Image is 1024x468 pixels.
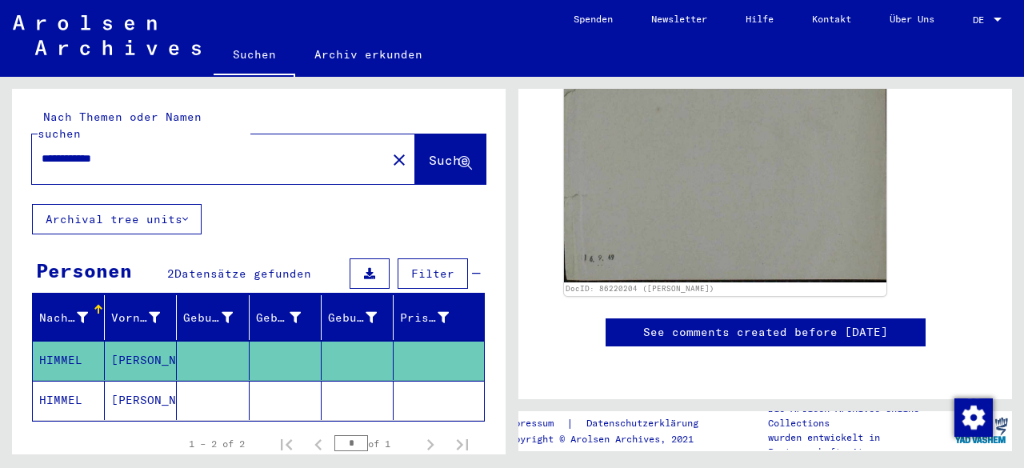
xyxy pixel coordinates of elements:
[174,266,311,281] span: Datensätze gefunden
[415,134,486,184] button: Suche
[446,428,478,460] button: Last page
[105,295,177,340] mat-header-cell: Vorname
[328,310,377,326] div: Geburtsdatum
[33,295,105,340] mat-header-cell: Nachname
[400,310,449,326] div: Prisoner #
[328,305,397,330] div: Geburtsdatum
[39,305,108,330] div: Nachname
[973,14,990,26] span: DE
[36,256,132,285] div: Personen
[390,150,409,170] mat-icon: close
[33,381,105,420] mat-cell: HIMMEL
[411,266,454,281] span: Filter
[13,15,201,55] img: Arolsen_neg.svg
[105,341,177,380] mat-cell: [PERSON_NAME]
[183,305,252,330] div: Geburtsname
[256,310,301,326] div: Geburt‏
[302,428,334,460] button: Previous page
[38,110,202,141] mat-label: Nach Themen oder Namen suchen
[167,266,174,281] span: 2
[295,35,442,74] a: Archiv erkunden
[954,398,992,436] div: Zustimmung ändern
[334,436,414,451] div: of 1
[322,295,394,340] mat-header-cell: Geburtsdatum
[177,295,249,340] mat-header-cell: Geburtsname
[111,305,180,330] div: Vorname
[214,35,295,77] a: Suchen
[951,410,1011,450] img: yv_logo.png
[394,295,484,340] mat-header-cell: Prisoner #
[503,415,718,432] div: |
[33,341,105,380] mat-cell: HIMMEL
[768,430,950,459] p: wurden entwickelt in Partnerschaft mit
[503,415,566,432] a: Impressum
[954,398,993,437] img: Zustimmung ändern
[400,305,469,330] div: Prisoner #
[414,428,446,460] button: Next page
[503,432,718,446] p: Copyright © Arolsen Archives, 2021
[250,295,322,340] mat-header-cell: Geburt‏
[32,204,202,234] button: Archival tree units
[270,428,302,460] button: First page
[574,415,718,432] a: Datenschutzerklärung
[39,310,88,326] div: Nachname
[566,284,714,293] a: DocID: 86220204 ([PERSON_NAME])
[643,324,888,341] a: See comments created before [DATE]
[111,310,160,326] div: Vorname
[429,152,469,168] span: Suche
[256,305,321,330] div: Geburt‏
[768,402,950,430] p: Die Arolsen Archives Online-Collections
[105,381,177,420] mat-cell: [PERSON_NAME]
[398,258,468,289] button: Filter
[183,310,232,326] div: Geburtsname
[383,143,415,175] button: Clear
[189,437,245,451] div: 1 – 2 of 2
